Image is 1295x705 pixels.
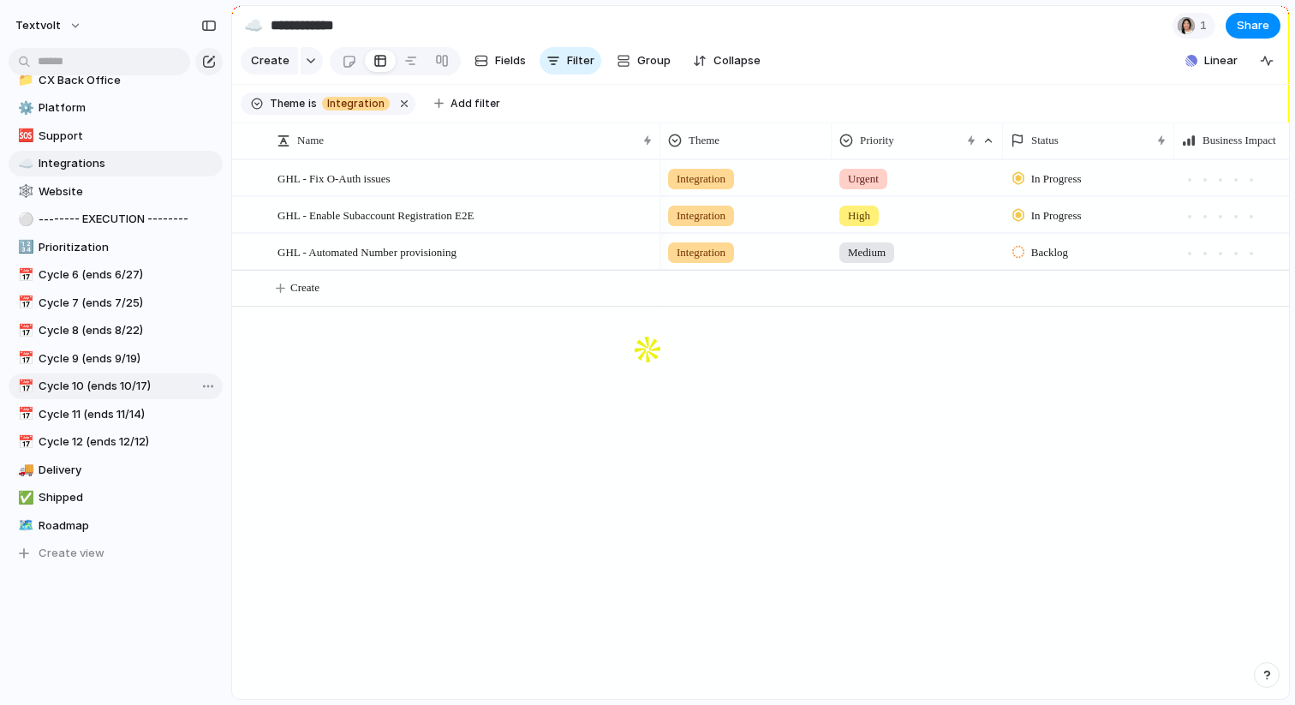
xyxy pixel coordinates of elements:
[848,170,879,188] span: Urgent
[9,457,223,483] a: 🚚Delivery
[9,235,223,260] a: 🔢Prioritization
[1031,132,1059,149] span: Status
[540,47,601,75] button: Filter
[686,47,767,75] button: Collapse
[39,183,217,200] span: Website
[9,68,223,93] div: 📁CX Back Office
[9,95,223,121] a: ⚙️Platform
[9,429,223,455] a: 📅Cycle 12 (ends 12/12)
[9,206,223,232] a: ⚪-------- EXECUTION --------
[9,513,223,539] div: 🗺️Roadmap
[39,72,217,89] span: CX Back Office
[39,462,217,479] span: Delivery
[39,266,217,284] span: Cycle 6 (ends 6/27)
[1179,48,1244,74] button: Linear
[15,462,33,479] button: 🚚
[468,47,533,75] button: Fields
[240,12,267,39] button: ☁️
[9,346,223,372] a: 📅Cycle 9 (ends 9/19)
[15,489,33,506] button: ✅
[18,293,30,313] div: 📅
[15,295,33,312] button: 📅
[305,94,320,113] button: is
[15,128,33,145] button: 🆘
[848,207,870,224] span: High
[713,52,761,69] span: Collapse
[9,373,223,399] a: 📅Cycle 10 (ends 10/17)
[18,516,30,535] div: 🗺️
[9,318,223,344] a: 📅Cycle 8 (ends 8/22)
[424,92,510,116] button: Add filter
[15,17,61,34] span: textvolt
[9,179,223,205] a: 🕸️Website
[9,290,223,316] a: 📅Cycle 7 (ends 7/25)
[15,155,33,172] button: ☁️
[9,151,223,176] a: ☁️Integrations
[18,349,30,368] div: 📅
[290,279,319,296] span: Create
[18,377,30,397] div: 📅
[39,211,217,228] span: -------- EXECUTION --------
[15,99,33,117] button: ⚙️
[9,402,223,427] a: 📅Cycle 11 (ends 11/14)
[15,517,33,535] button: 🗺️
[1202,132,1276,149] span: Business Impact
[244,14,263,37] div: ☁️
[1237,17,1269,34] span: Share
[15,239,33,256] button: 🔢
[495,52,526,69] span: Fields
[1031,170,1082,188] span: In Progress
[39,517,217,535] span: Roadmap
[9,541,223,566] button: Create view
[8,12,91,39] button: textvolt
[15,433,33,451] button: 📅
[241,47,298,75] button: Create
[18,266,30,285] div: 📅
[1031,244,1068,261] span: Backlog
[18,237,30,257] div: 🔢
[39,155,217,172] span: Integrations
[608,47,679,75] button: Group
[39,128,217,145] span: Support
[15,72,33,89] button: 📁
[9,123,223,149] div: 🆘Support
[677,244,725,261] span: Integration
[39,545,104,562] span: Create view
[18,460,30,480] div: 🚚
[277,242,457,261] span: GHL - Automated Number provisioning
[319,94,393,113] button: Integration
[39,433,217,451] span: Cycle 12 (ends 12/12)
[39,99,217,117] span: Platform
[637,52,671,69] span: Group
[39,489,217,506] span: Shipped
[9,485,223,511] a: ✅Shipped
[15,266,33,284] button: 📅
[297,132,324,149] span: Name
[39,322,217,339] span: Cycle 8 (ends 8/22)
[9,262,223,288] a: 📅Cycle 6 (ends 6/27)
[1204,52,1238,69] span: Linear
[308,96,317,111] span: is
[15,350,33,367] button: 📅
[18,210,30,230] div: ⚪
[18,404,30,424] div: 📅
[18,154,30,174] div: ☁️
[689,132,719,149] span: Theme
[18,182,30,201] div: 🕸️
[15,322,33,339] button: 📅
[251,52,289,69] span: Create
[39,239,217,256] span: Prioritization
[451,96,500,111] span: Add filter
[15,406,33,423] button: 📅
[1031,207,1082,224] span: In Progress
